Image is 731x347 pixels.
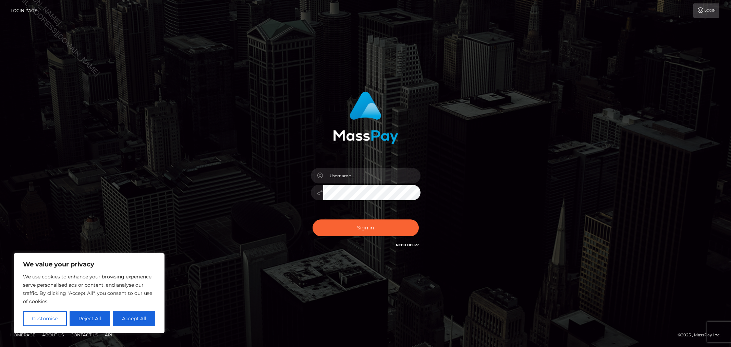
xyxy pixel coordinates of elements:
[8,330,38,340] a: Homepage
[693,3,719,18] a: Login
[323,168,421,183] input: Username...
[102,330,115,340] a: API
[396,243,419,247] a: Need Help?
[39,330,66,340] a: About Us
[14,253,165,333] div: We value your privacy
[23,273,155,306] p: We use cookies to enhance your browsing experience, serve personalised ads or content, and analys...
[23,260,155,268] p: We value your privacy
[70,311,110,326] button: Reject All
[678,331,726,339] div: © 2025 , MassPay Inc.
[68,330,101,340] a: Contact Us
[11,3,37,18] a: Login Page
[23,311,67,326] button: Customise
[113,311,155,326] button: Accept All
[333,92,398,144] img: MassPay Login
[313,219,419,236] button: Sign in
